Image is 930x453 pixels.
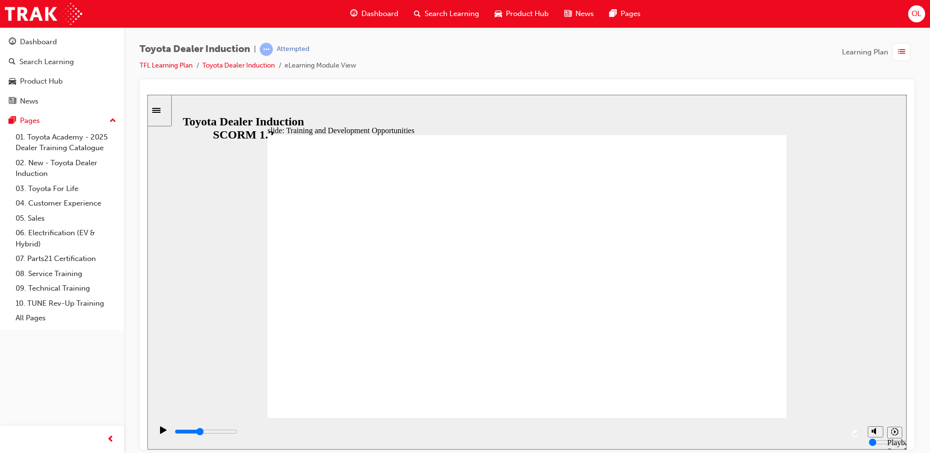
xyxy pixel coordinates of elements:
[5,331,21,348] button: Play (Ctrl+Alt+P)
[361,8,398,19] span: Dashboard
[254,44,256,55] span: |
[9,77,16,86] span: car-icon
[277,45,309,54] div: Attempted
[12,281,120,296] a: 09. Technical Training
[5,3,82,25] img: Trak
[350,8,358,20] span: guage-icon
[406,4,487,24] a: search-iconSearch Learning
[9,38,16,47] span: guage-icon
[12,251,120,266] a: 07. Parts21 Certification
[20,96,38,107] div: News
[9,97,16,106] span: news-icon
[701,332,715,347] button: Replay (Ctrl+Alt+R)
[140,61,193,70] a: TFL Learning Plan
[4,33,120,51] a: Dashboard
[495,8,502,20] span: car-icon
[721,344,784,351] input: volume
[12,196,120,211] a: 04. Customer Experience
[414,8,421,20] span: search-icon
[740,332,755,344] button: Playback speed
[621,8,641,19] span: Pages
[602,4,648,24] a: pages-iconPages
[4,72,120,90] a: Product Hub
[12,156,120,181] a: 02. New - Toyota Dealer Induction
[898,46,905,58] span: list-icon
[140,44,250,55] span: Toyota Dealer Induction
[27,333,90,341] input: slide progress
[4,112,120,130] button: Pages
[425,8,479,19] span: Search Learning
[5,323,715,355] div: playback controls
[564,8,572,20] span: news-icon
[556,4,602,24] a: news-iconNews
[506,8,549,19] span: Product Hub
[20,36,57,48] div: Dashboard
[842,47,888,58] span: Learning Plan
[12,130,120,156] a: 01. Toyota Academy - 2025 Dealer Training Catalogue
[4,92,120,110] a: News
[12,311,120,326] a: All Pages
[12,181,120,196] a: 03. Toyota For Life
[12,211,120,226] a: 05. Sales
[912,8,921,19] span: OL
[4,53,120,71] a: Search Learning
[575,8,594,19] span: News
[260,43,273,56] span: learningRecordVerb_ATTEMPT-icon
[609,8,617,20] span: pages-icon
[9,117,16,125] span: pages-icon
[20,76,63,87] div: Product Hub
[842,43,914,61] button: Learning Plan
[107,434,114,446] span: prev-icon
[740,344,754,361] div: Playback Speed
[20,115,40,126] div: Pages
[487,4,556,24] a: car-iconProduct Hub
[908,5,925,22] button: OL
[4,31,120,112] button: DashboardSearch LearningProduct HubNews
[342,4,406,24] a: guage-iconDashboard
[19,56,74,68] div: Search Learning
[109,115,116,127] span: up-icon
[202,61,275,70] a: Toyota Dealer Induction
[12,226,120,251] a: 06. Electrification (EV & Hybrid)
[720,331,736,343] button: Unmute (Ctrl+Alt+M)
[9,58,16,67] span: search-icon
[12,296,120,311] a: 10. TUNE Rev-Up Training
[715,323,754,355] div: misc controls
[285,60,356,71] li: eLearning Module View
[12,266,120,281] a: 08. Service Training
